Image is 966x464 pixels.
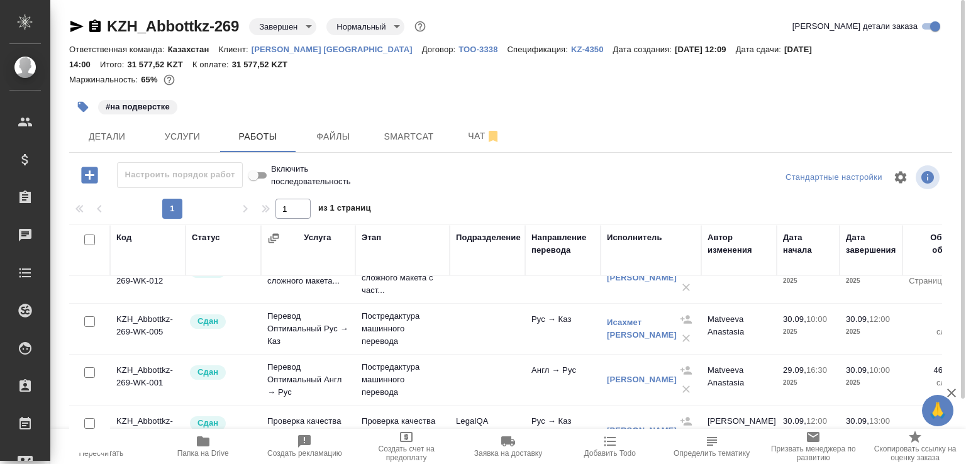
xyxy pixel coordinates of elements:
p: 10:00 [806,314,827,324]
p: 2025 [846,275,896,287]
p: Договор: [422,45,459,54]
span: из 1 страниц [318,201,371,219]
a: [PERSON_NAME] [607,426,677,435]
span: 🙏 [927,397,948,424]
p: Постредактура машинного перевода [362,310,443,348]
p: [PERSON_NAME] [GEOGRAPHIC_DATA] [252,45,422,54]
p: 2025 [783,326,833,338]
span: Заявка на доставку [474,449,542,458]
p: Казахстан [168,45,219,54]
p: Постредактура машинного перевода [362,361,443,399]
button: Заявка на доставку [457,429,559,464]
p: Дата создания: [613,45,675,54]
p: 2025 [783,275,833,287]
p: Сдан [197,417,218,429]
span: Чат [454,128,514,144]
div: Дата завершения [846,231,896,257]
span: Скопировать ссылку на оценку заказа [872,445,958,462]
button: Добавить работу [72,162,107,188]
td: Matveeva Anastasia [701,307,777,351]
button: Определить тематику [661,429,763,464]
a: KZH_Abbottkz-269 [107,18,239,35]
button: Завершен [255,21,301,32]
p: Спецификация: [508,45,571,54]
button: 1493.76 RUB; [161,72,177,88]
button: Нормальный [333,21,389,32]
div: Дата начала [783,231,833,257]
div: Завершен [326,18,404,35]
div: Менеджер проверил работу исполнителя, передает ее на следующий этап [189,415,255,432]
button: Скопировать ссылку на оценку заказа [864,429,966,464]
span: Создать счет на предоплату [363,445,450,462]
button: Скопировать ссылку для ЯМессенджера [69,19,84,34]
button: Призвать менеджера по развитию [762,429,864,464]
td: DTPspecialists [450,256,525,300]
svg: Отписаться [486,129,501,144]
td: [PERSON_NAME] [701,256,777,300]
p: Ответственная команда: [69,45,168,54]
p: 29.09, [783,365,806,375]
p: 16:30 [806,365,827,375]
span: Пересчитать [79,449,123,458]
td: KZH_Abbottkz-269-WK-001 [110,358,186,402]
button: 🙏 [922,395,953,426]
p: 2025 [846,326,896,338]
span: Работы [228,129,288,145]
p: Восстановление сложного макета с част... [362,259,443,297]
div: Подразделение [456,231,521,244]
td: LegalQA [450,409,525,453]
td: Matveeva Anastasia [701,358,777,402]
p: час [909,428,959,440]
td: Перевод Оптимальный Англ → Рус [261,355,355,405]
p: Итого: [100,60,127,69]
td: Проверка качества перевода (LQ... [261,409,355,453]
span: Файлы [303,129,364,145]
p: ТОО-3338 [458,45,507,54]
p: 12:00 [806,416,827,426]
p: KZ-4350 [571,45,613,54]
td: Перевод Оптимальный Рус → Каз [261,304,355,354]
p: Дата сдачи: [736,45,784,54]
div: Автор изменения [708,231,770,257]
p: 2025 [846,428,896,440]
td: Рус → Каз [525,409,601,453]
a: [PERSON_NAME] [607,375,677,384]
div: Статус [192,231,220,244]
span: Папка на Drive [177,449,229,458]
p: 2025 [783,377,833,389]
td: Восстановление сложного макета... [261,256,355,300]
p: 12:00 [869,314,890,324]
a: [PERSON_NAME] [607,273,677,282]
td: KZH_Abbottkz-269-WK-013 [110,409,186,453]
p: Сдан [197,315,218,328]
p: 30.09, [783,314,806,324]
a: KZ-4350 [571,43,613,54]
a: ТОО-3338 [458,43,507,54]
p: 31 577,52 KZT [232,60,297,69]
p: Сдан [197,366,218,378]
span: Призвать менеджера по развитию [770,445,857,462]
p: [DATE] 12:09 [675,45,736,54]
a: [PERSON_NAME] [GEOGRAPHIC_DATA] [252,43,422,54]
button: Скопировать ссылку [87,19,103,34]
p: Клиент: [218,45,251,54]
div: Менеджер проверил работу исполнителя, передает ее на следующий этап [189,313,255,330]
p: слово [909,326,959,338]
td: Не указан [525,256,601,300]
p: 0,5 [909,415,959,428]
div: Общий объем [909,231,959,257]
span: Создать рекламацию [267,449,342,458]
button: Создать счет на предоплату [355,429,457,464]
p: 663 [909,313,959,326]
div: Завершен [249,18,316,35]
span: Smartcat [379,129,439,145]
td: KZH_Abbottkz-269-WK-005 [110,307,186,351]
p: #на подверстке [106,101,170,113]
span: Детали [77,129,137,145]
span: Определить тематику [674,449,750,458]
p: слово [909,377,959,389]
span: Добавить Todo [584,449,636,458]
div: Исполнитель [607,231,662,244]
span: [PERSON_NAME] детали заказа [792,20,918,33]
p: К оплате: [192,60,232,69]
